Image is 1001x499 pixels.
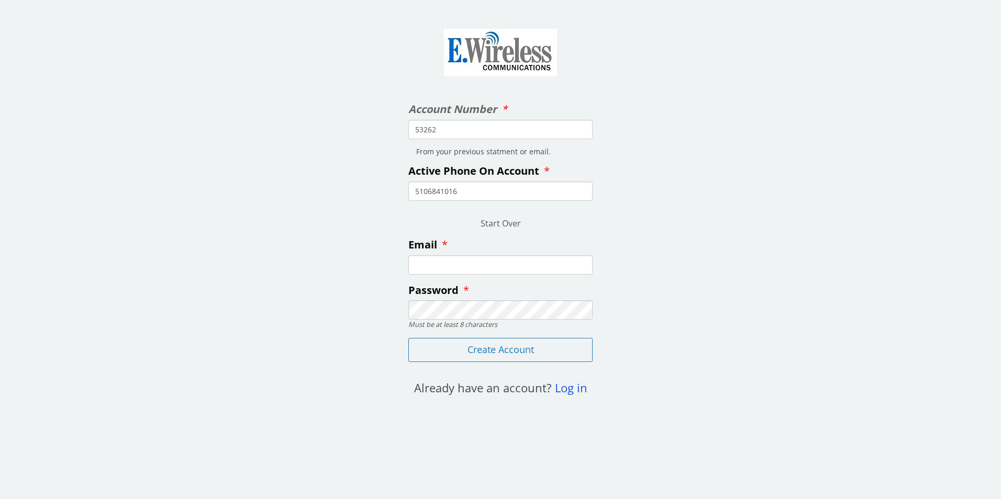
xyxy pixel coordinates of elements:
[408,120,593,139] input: enter your account number
[408,283,459,297] span: Password
[555,380,587,395] a: Log in
[408,320,593,329] div: Must be at least 8 characters
[408,338,593,362] button: Create Account
[408,164,539,178] span: Active Phone On Account
[416,148,585,155] h5: From your previous statment or email.
[408,237,437,252] span: Email
[408,218,593,230] center: Start Over
[574,258,586,271] keeper-lock: Open Keeper Popup
[414,380,552,395] span: Already have an account?
[408,102,497,116] span: Account Number
[408,182,593,201] input: enter active phone number on this account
